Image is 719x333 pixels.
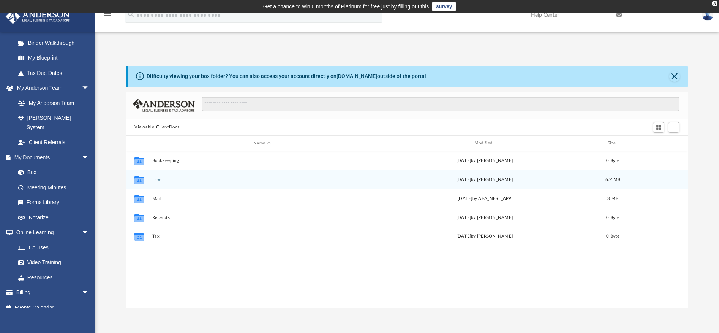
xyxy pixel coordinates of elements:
span: 6.2 MB [605,178,621,182]
a: [PERSON_NAME] System [11,111,97,135]
a: [DOMAIN_NAME] [337,73,377,79]
button: Law [152,177,372,182]
button: Mail [152,196,372,201]
div: id [130,140,149,147]
a: survey [432,2,456,11]
a: Video Training [11,255,93,270]
span: 0 Byte [606,216,619,220]
span: arrow_drop_down [82,285,97,301]
a: Binder Walkthrough [11,35,101,51]
input: Search files and folders [202,97,679,111]
a: Tax Due Dates [11,65,101,81]
span: arrow_drop_down [82,150,97,165]
span: arrow_drop_down [82,81,97,96]
div: close [712,1,717,6]
button: Add [668,122,679,133]
i: menu [103,11,112,20]
a: Resources [11,270,97,285]
img: Anderson Advisors Platinum Portal [3,9,72,24]
a: Notarize [11,210,97,225]
a: Online Learningarrow_drop_down [5,225,97,240]
a: My Blueprint [11,51,97,66]
span: arrow_drop_down [82,225,97,241]
div: [DATE] by [PERSON_NAME] [375,233,594,240]
div: Get a chance to win 6 months of Platinum for free just by filling out this [263,2,429,11]
button: Bookkeeping [152,158,372,163]
div: [DATE] by [PERSON_NAME] [375,214,594,221]
a: Billingarrow_drop_down [5,285,101,300]
div: Modified [375,140,594,147]
button: Receipts [152,215,372,220]
a: Forms Library [11,195,93,210]
a: My Documentsarrow_drop_down [5,150,97,165]
i: search [127,10,135,19]
button: Switch to Grid View [653,122,664,133]
a: My Anderson Team [11,95,93,111]
button: Close [669,71,680,82]
a: menu [103,14,112,20]
button: Tax [152,234,372,239]
span: 0 Byte [606,159,619,163]
img: User Pic [702,10,713,21]
div: [DATE] by [PERSON_NAME] [375,157,594,164]
div: Difficulty viewing your box folder? You can also access your account directly on outside of the p... [147,72,428,80]
span: 3 MB [607,197,618,201]
div: Size [598,140,628,147]
div: id [631,140,684,147]
a: Box [11,165,93,180]
button: Viewable-ClientDocs [134,124,179,131]
a: Meeting Minutes [11,180,97,195]
a: Courses [11,240,97,255]
a: Events Calendar [5,300,101,315]
a: My Anderson Teamarrow_drop_down [5,81,97,96]
a: Client Referrals [11,135,97,150]
div: Name [152,140,371,147]
span: 0 Byte [606,234,619,238]
div: [DATE] by ABA_NEST_APP [375,195,594,202]
div: [DATE] by [PERSON_NAME] [375,176,594,183]
div: grid [126,151,688,308]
